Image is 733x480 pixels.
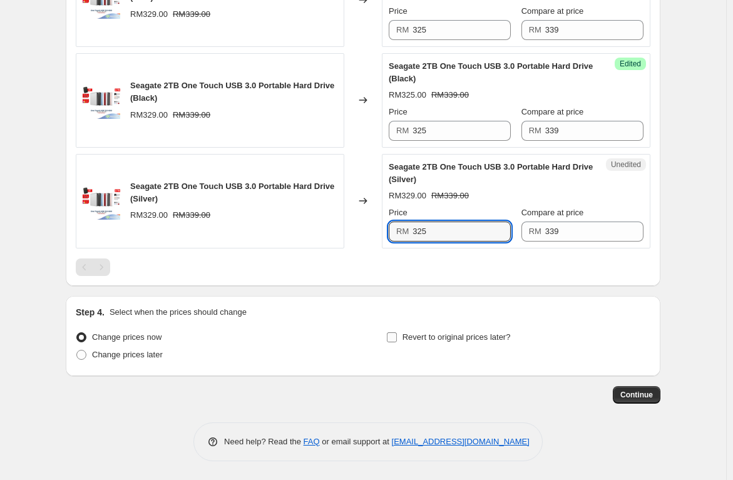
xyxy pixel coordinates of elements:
[130,9,168,19] span: RM329.00
[389,107,408,116] span: Price
[173,110,210,120] span: RM339.00
[92,350,163,359] span: Change prices later
[92,332,161,342] span: Change prices now
[529,25,541,34] span: RM
[611,160,641,170] span: Unedited
[521,208,584,217] span: Compare at price
[320,437,392,446] span: or email support at
[389,90,426,100] span: RM325.00
[396,25,409,34] span: RM
[392,437,530,446] a: [EMAIL_ADDRESS][DOMAIN_NAME]
[431,191,469,200] span: RM339.00
[396,227,409,236] span: RM
[389,61,593,83] span: Seagate 2TB One Touch USB 3.0 Portable Hard Drive (Black)
[620,390,653,400] span: Continue
[521,107,584,116] span: Compare at price
[521,6,584,16] span: Compare at price
[130,110,168,120] span: RM329.00
[224,437,304,446] span: Need help? Read the
[130,210,168,220] span: RM329.00
[83,81,120,119] img: 2tbonetouch_2bcccbd8-6fd2-4e4c-b859-8385d3f58496_80x.png
[389,208,408,217] span: Price
[620,59,641,69] span: Edited
[389,6,408,16] span: Price
[173,9,210,19] span: RM339.00
[76,258,110,276] nav: Pagination
[389,162,593,184] span: Seagate 2TB One Touch USB 3.0 Portable Hard Drive (Silver)
[389,191,426,200] span: RM329.00
[402,332,511,342] span: Revert to original prices later?
[431,90,469,100] span: RM339.00
[173,210,210,220] span: RM339.00
[130,81,334,103] span: Seagate 2TB One Touch USB 3.0 Portable Hard Drive (Black)
[529,227,541,236] span: RM
[613,386,660,404] button: Continue
[396,126,409,135] span: RM
[83,182,120,220] img: 2tbonetouch_2bcccbd8-6fd2-4e4c-b859-8385d3f58496_80x.png
[110,306,247,319] p: Select when the prices should change
[76,306,105,319] h2: Step 4.
[529,126,541,135] span: RM
[130,181,334,203] span: Seagate 2TB One Touch USB 3.0 Portable Hard Drive (Silver)
[304,437,320,446] a: FAQ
